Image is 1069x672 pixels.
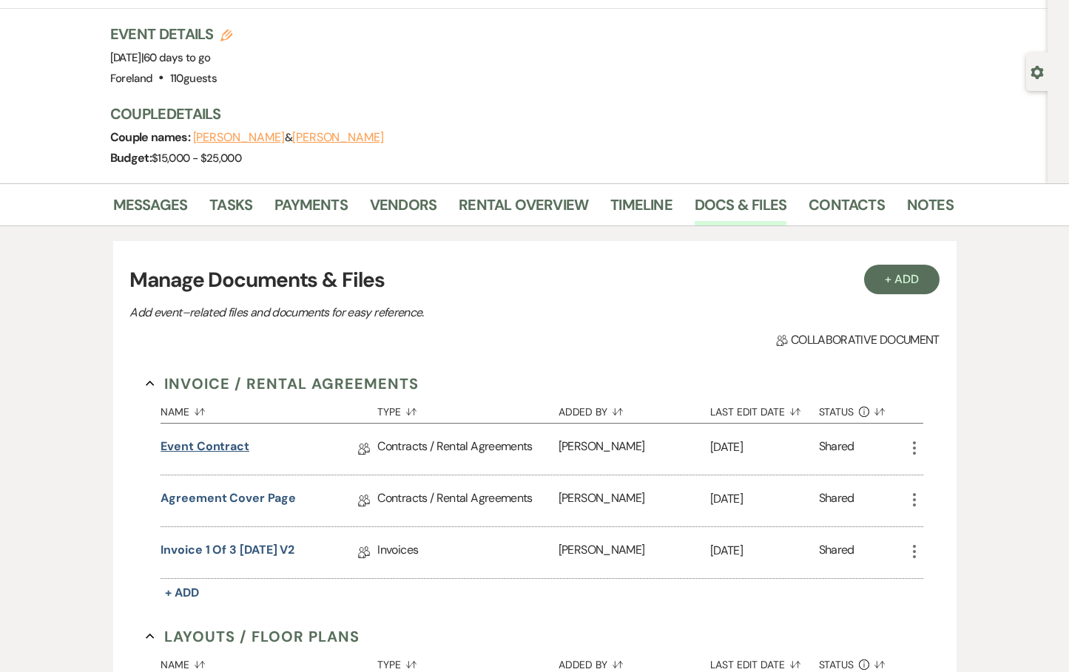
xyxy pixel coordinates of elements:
[710,395,819,423] button: Last Edit Date
[819,438,854,461] div: Shared
[776,331,939,349] span: Collaborative document
[146,373,419,395] button: Invoice / Rental Agreements
[110,24,233,44] h3: Event Details
[209,193,252,225] a: Tasks
[610,193,672,225] a: Timeline
[110,150,152,166] span: Budget:
[819,489,854,512] div: Shared
[710,541,819,560] p: [DATE]
[819,407,854,417] span: Status
[559,527,710,578] div: [PERSON_NAME]
[170,71,217,86] span: 110 guests
[110,50,211,65] span: [DATE]
[377,527,558,578] div: Invoices
[274,193,348,225] a: Payments
[710,489,819,509] p: [DATE]
[809,193,885,225] a: Contacts
[377,395,558,423] button: Type
[459,193,588,225] a: Rental Overview
[819,541,854,564] div: Shared
[819,659,854,670] span: Status
[110,71,153,86] span: Foreland
[161,541,294,564] a: Invoice 1 of 3 [DATE] V2
[559,475,710,526] div: [PERSON_NAME]
[1031,64,1044,78] button: Open lead details
[864,265,940,294] button: + Add
[161,438,249,461] a: Event Contract
[141,50,211,65] span: |
[144,50,211,65] span: 60 days to go
[193,130,384,145] span: &
[161,395,377,423] button: Name
[695,193,786,225] a: Docs & Files
[129,265,939,296] h3: Manage Documents & Files
[559,395,710,423] button: Added By
[161,489,295,512] a: Agreement Cover Page
[129,303,647,322] p: Add event–related files and documents for easy reference.
[710,438,819,457] p: [DATE]
[559,424,710,475] div: [PERSON_NAME]
[907,193,954,225] a: Notes
[370,193,436,225] a: Vendors
[292,132,384,143] button: [PERSON_NAME]
[110,103,939,124] h3: Couple Details
[113,193,188,225] a: Messages
[152,151,241,166] span: $15,000 - $25,000
[146,625,360,648] button: Layouts / Floor Plans
[377,475,558,526] div: Contracts / Rental Agreements
[193,132,285,143] button: [PERSON_NAME]
[110,129,193,145] span: Couple names:
[165,585,199,600] span: + Add
[161,583,203,603] button: + Add
[377,424,558,475] div: Contracts / Rental Agreements
[819,395,906,423] button: Status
